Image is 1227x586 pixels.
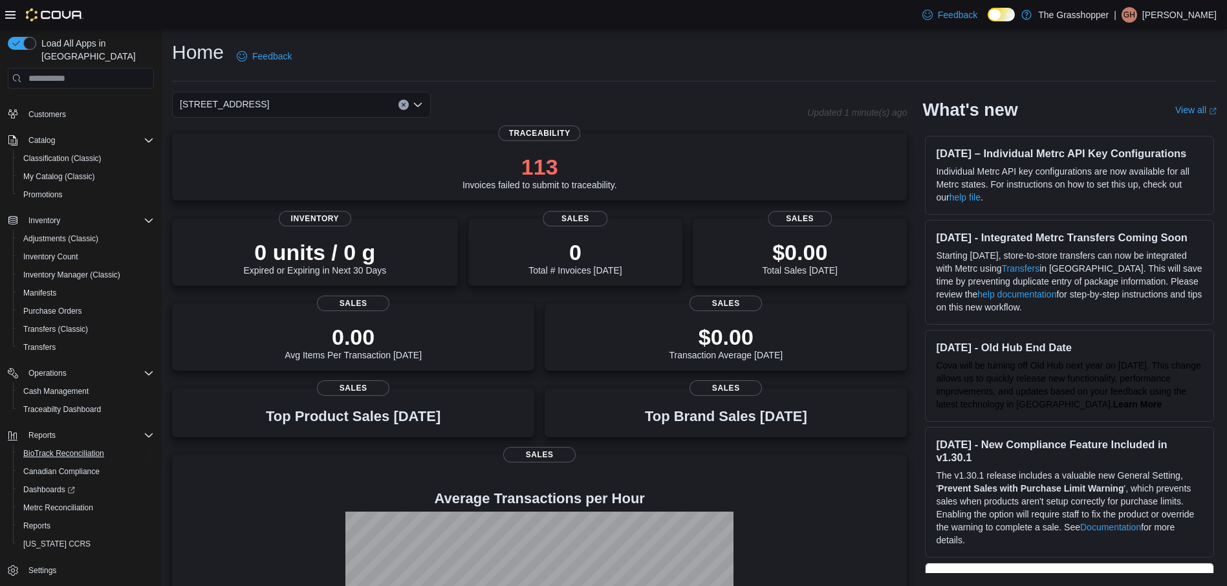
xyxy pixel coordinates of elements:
[18,151,107,166] a: Classification (Classic)
[18,384,154,399] span: Cash Management
[936,231,1203,244] h3: [DATE] - Integrated Metrc Transfers Coming Soon
[1038,7,1109,23] p: The Grasshopper
[23,428,154,443] span: Reports
[13,444,159,462] button: BioTrack Reconciliation
[18,249,83,265] a: Inventory Count
[13,266,159,284] button: Inventory Manager (Classic)
[13,481,159,499] a: Dashboards
[232,43,297,69] a: Feedback
[18,500,154,515] span: Metrc Reconciliation
[1124,7,1135,23] span: GH
[23,386,89,396] span: Cash Management
[413,100,423,110] button: Open list of options
[13,248,159,266] button: Inventory Count
[936,165,1203,204] p: Individual Metrc API key configurations are now available for all Metrc states. For instructions ...
[528,239,622,265] p: 0
[1080,522,1141,532] a: Documentation
[18,446,109,461] a: BioTrack Reconciliation
[18,500,98,515] a: Metrc Reconciliation
[23,306,82,316] span: Purchase Orders
[3,105,159,124] button: Customers
[936,360,1200,409] span: Cova will be turning off Old Hub next year on [DATE]. This change allows us to quickly release ne...
[23,213,65,228] button: Inventory
[977,289,1056,299] a: help documentation
[1113,399,1162,409] a: Learn More
[18,231,103,246] a: Adjustments (Classic)
[23,539,91,549] span: [US_STATE] CCRS
[690,296,762,311] span: Sales
[3,212,159,230] button: Inventory
[18,384,94,399] a: Cash Management
[182,491,896,506] h4: Average Transactions per Hour
[763,239,838,276] div: Total Sales [DATE]
[763,239,838,265] p: $0.00
[23,503,93,513] span: Metrc Reconciliation
[285,324,422,350] p: 0.00
[936,469,1203,547] p: The v1.30.1 release includes a valuable new General Setting, ' ', which prevents sales when produ...
[18,231,154,246] span: Adjustments (Classic)
[936,249,1203,314] p: Starting [DATE], store-to-store transfers can now be integrated with Metrc using in [GEOGRAPHIC_D...
[13,400,159,418] button: Traceabilty Dashboard
[543,211,607,226] span: Sales
[23,448,104,459] span: BioTrack Reconciliation
[28,368,67,378] span: Operations
[13,462,159,481] button: Canadian Compliance
[18,169,100,184] a: My Catalog (Classic)
[936,147,1203,160] h3: [DATE] – Individual Metrc API Key Configurations
[23,133,154,148] span: Catalog
[13,168,159,186] button: My Catalog (Classic)
[669,324,783,350] p: $0.00
[18,446,154,461] span: BioTrack Reconciliation
[1175,105,1217,115] a: View allExternal link
[528,239,622,276] div: Total # Invoices [DATE]
[13,320,159,338] button: Transfers (Classic)
[13,302,159,320] button: Purchase Orders
[1209,107,1217,115] svg: External link
[18,536,154,552] span: Washington CCRS
[18,187,68,202] a: Promotions
[3,364,159,382] button: Operations
[23,365,72,381] button: Operations
[13,284,159,302] button: Manifests
[23,190,63,200] span: Promotions
[18,321,93,337] a: Transfers (Classic)
[23,404,101,415] span: Traceabilty Dashboard
[18,340,61,355] a: Transfers
[23,562,154,578] span: Settings
[18,285,61,301] a: Manifests
[18,169,154,184] span: My Catalog (Classic)
[18,187,154,202] span: Promotions
[18,464,154,479] span: Canadian Compliance
[23,270,120,280] span: Inventory Manager (Classic)
[317,380,389,396] span: Sales
[18,482,154,497] span: Dashboards
[28,109,66,120] span: Customers
[13,149,159,168] button: Classification (Classic)
[18,518,154,534] span: Reports
[172,39,224,65] h1: Home
[768,211,832,226] span: Sales
[23,107,71,122] a: Customers
[23,252,78,262] span: Inventory Count
[645,409,807,424] h3: Top Brand Sales [DATE]
[499,125,581,141] span: Traceability
[13,382,159,400] button: Cash Management
[13,535,159,553] button: [US_STATE] CCRS
[938,483,1124,494] strong: Prevent Sales with Purchase Limit Warning
[18,267,154,283] span: Inventory Manager (Classic)
[1122,7,1137,23] div: Greg Hil
[807,107,907,118] p: Updated 1 minute(s) ago
[279,211,351,226] span: Inventory
[23,466,100,477] span: Canadian Compliance
[3,131,159,149] button: Catalog
[1114,7,1116,23] p: |
[23,171,95,182] span: My Catalog (Classic)
[23,428,61,443] button: Reports
[13,499,159,517] button: Metrc Reconciliation
[13,338,159,356] button: Transfers
[13,230,159,248] button: Adjustments (Classic)
[1142,7,1217,23] p: [PERSON_NAME]
[3,561,159,580] button: Settings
